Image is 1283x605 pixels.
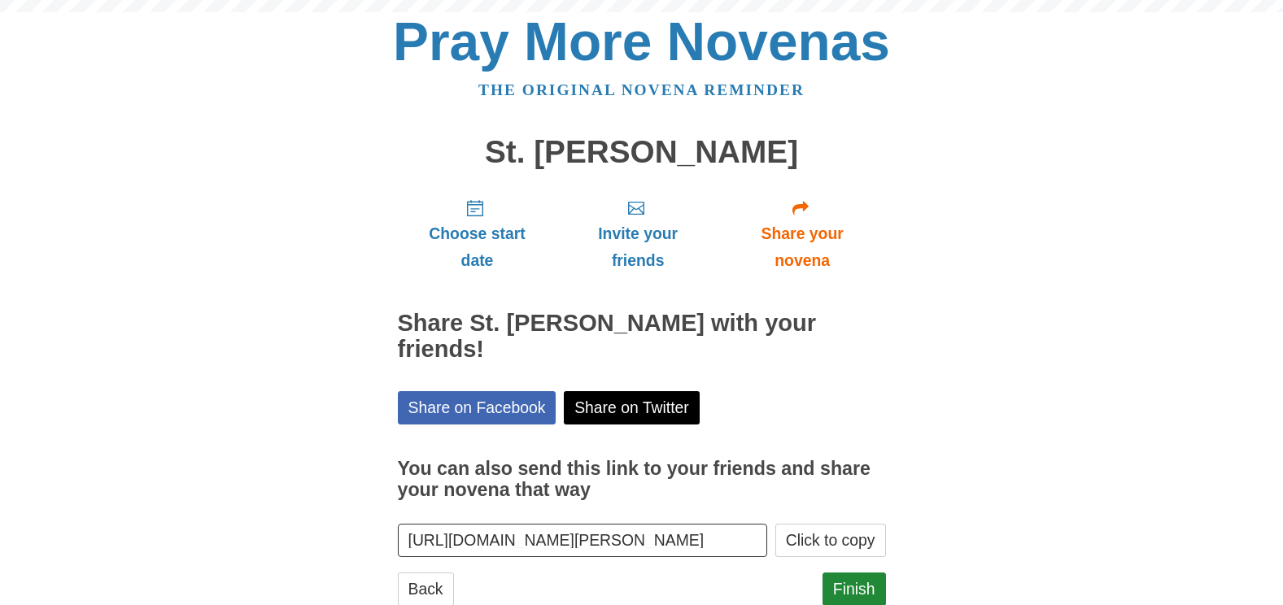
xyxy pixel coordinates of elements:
[573,220,702,274] span: Invite your friends
[564,391,700,424] a: Share on Twitter
[398,311,886,363] h2: Share St. [PERSON_NAME] with your friends!
[398,185,557,282] a: Choose start date
[398,135,886,170] h1: St. [PERSON_NAME]
[414,220,541,274] span: Choose start date
[775,524,886,557] button: Click to copy
[719,185,886,282] a: Share your novena
[478,81,805,98] a: The original novena reminder
[393,11,890,72] a: Pray More Novenas
[398,459,886,500] h3: You can also send this link to your friends and share your novena that way
[556,185,718,282] a: Invite your friends
[735,220,870,274] span: Share your novena
[398,391,556,424] a: Share on Facebook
